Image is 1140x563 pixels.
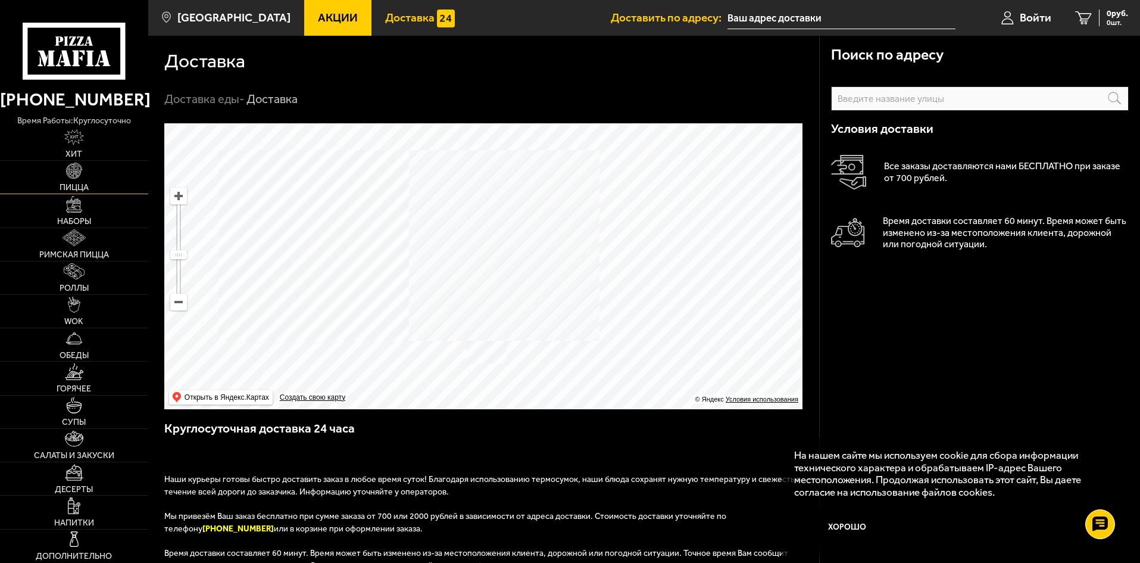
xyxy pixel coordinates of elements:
b: [PHONE_NUMBER] [202,524,274,534]
span: Напитки [54,519,94,527]
ymaps: Открыть в Яндекс.Картах [169,390,273,405]
span: Горячее [57,385,91,393]
a: Доставка еды- [164,92,245,106]
div: Доставка [246,92,298,107]
span: Акции [318,12,358,23]
span: Доставить по адресу: [611,12,727,23]
span: [GEOGRAPHIC_DATA] [177,12,291,23]
h1: Доставка [164,52,245,71]
span: 0 шт. [1107,19,1128,26]
span: Обеды [60,352,89,360]
input: Введите название улицы [831,86,1129,111]
img: Оплата доставки [831,155,866,190]
span: WOK [64,318,83,326]
p: Время доставки составляет 60 минут. Время может быть изменено из-за местоположения клиента, дорож... [883,215,1129,251]
ymaps: © Яндекс [695,396,724,403]
h3: Круглосуточная доставка 24 часа [164,420,804,449]
span: Супы [62,418,86,427]
span: Дополнительно [36,552,112,561]
span: Пицца [60,183,89,192]
span: Десерты [55,486,93,494]
input: Ваш адрес доставки [727,7,955,29]
img: 15daf4d41897b9f0e9f617042186c801.svg [437,10,455,27]
span: Салаты и закуски [34,452,114,460]
span: 0 руб. [1107,10,1128,18]
a: Условия использования [726,396,798,403]
button: Хорошо [794,510,901,546]
h3: Поиск по адресу [831,48,944,63]
p: Все заказы доставляются нами БЕСПЛАТНО при заказе от 700 рублей. [884,160,1129,184]
span: Войти [1020,12,1051,23]
span: Хит [65,150,82,158]
a: Создать свою карту [277,393,348,402]
p: На нашем сайте мы используем cookie для сбора информации технического характера и обрабатываем IP... [794,449,1105,499]
span: Римская пицца [39,251,109,259]
img: Автомобиль доставки [831,218,865,247]
span: Роллы [60,284,89,293]
ymaps: Открыть в Яндекс.Картах [185,390,269,405]
span: Доставка [385,12,435,23]
h3: Условия доставки [831,123,1129,135]
span: Мы привезём Ваш заказ бесплатно при сумме заказа от 700 или 2000 рублей в зависимости от адреса д... [164,511,726,534]
span: Наши курьеры готовы быстро доставить заказ в любое время суток! Благодаря использованию термосумо... [164,474,801,497]
span: Наборы [57,217,91,226]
